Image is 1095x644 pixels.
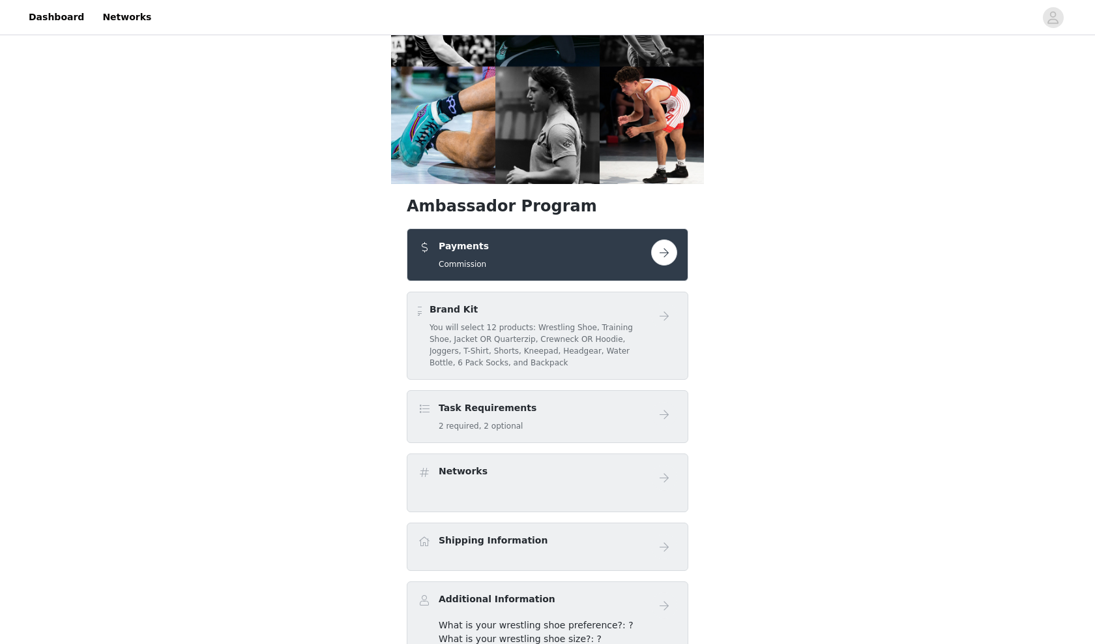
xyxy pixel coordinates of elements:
h4: Networks [439,465,488,478]
h4: Additional Information [439,592,555,606]
div: Brand Kit [407,292,688,380]
h4: Payments [439,239,489,253]
div: Networks [407,453,688,512]
h5: 2 required, 2 optional [439,420,536,432]
div: avatar [1047,7,1059,28]
h1: Ambassador Program [407,194,688,218]
div: Task Requirements [407,390,688,443]
h5: You will select 12 products: Wrestling Shoe, Training Shoe, Jacket OR Quarterzip, Crewneck OR Hoo... [430,322,651,369]
div: Payments [407,228,688,281]
span: What is your wrestling shoe preference?: ? [439,620,634,630]
a: Dashboard [21,3,92,32]
h4: Brand Kit [430,303,651,316]
h4: Task Requirements [439,401,536,415]
span: What is your wrestling shoe size?: ? [439,634,602,644]
h4: Shipping Information [439,534,547,547]
a: Networks [95,3,159,32]
h5: Commission [439,258,489,270]
div: Shipping Information [407,523,688,571]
